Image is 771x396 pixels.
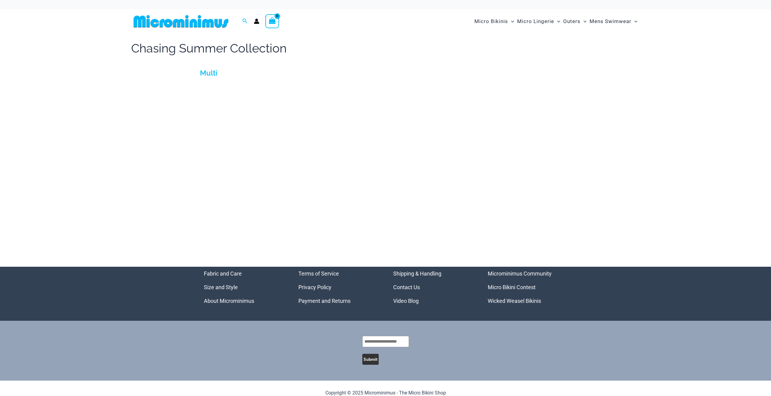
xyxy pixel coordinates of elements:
[588,12,639,31] a: Mens SwimwearMenu ToggleMenu Toggle
[508,14,514,29] span: Menu Toggle
[298,267,378,308] aside: Footer Widget 2
[590,14,631,29] span: Mens Swimwear
[131,15,231,28] img: MM SHOP LOGO FLAT
[298,284,331,290] a: Privacy Policy
[242,18,248,25] a: Search icon link
[393,298,419,304] a: Video Blog
[204,267,284,308] nav: Menu
[265,14,279,28] a: View Shopping Cart, empty
[473,12,516,31] a: Micro BikinisMenu ToggleMenu Toggle
[298,298,351,304] a: Payment and Returns
[204,298,254,304] a: About Microminimus
[204,284,238,290] a: Size and Style
[516,12,562,31] a: Micro LingerieMenu ToggleMenu Toggle
[472,11,640,32] nav: Site Navigation
[580,14,587,29] span: Menu Toggle
[254,19,259,24] a: Account icon link
[488,284,536,290] a: Micro Bikini Contest
[517,14,554,29] span: Micro Lingerie
[204,270,242,277] a: Fabric and Care
[474,14,508,29] span: Micro Bikinis
[362,354,379,365] button: Submit
[393,284,420,290] a: Contact Us
[562,12,588,31] a: OutersMenu ToggleMenu Toggle
[488,267,567,308] nav: Menu
[298,270,339,277] a: Terms of Service
[488,267,567,308] aside: Footer Widget 4
[563,14,580,29] span: Outers
[131,40,287,57] h1: Chasing Summer Collection
[393,270,441,277] a: Shipping & Handling
[631,14,637,29] span: Menu Toggle
[488,270,552,277] a: Microminimus Community
[393,267,473,308] aside: Footer Widget 3
[200,69,218,77] a: Multi
[204,267,284,308] aside: Footer Widget 1
[554,14,560,29] span: Menu Toggle
[393,267,473,308] nav: Menu
[298,267,378,308] nav: Menu
[488,298,541,304] a: Wicked Weasel Bikinis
